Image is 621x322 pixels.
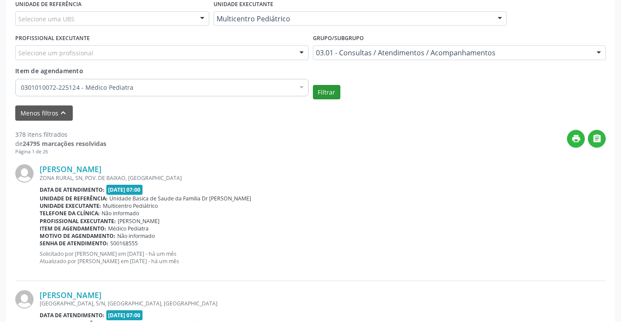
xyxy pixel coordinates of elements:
[40,240,109,247] b: Senha de atendimento:
[588,130,606,148] button: 
[18,14,75,24] span: Selecione uma UBS
[571,134,581,143] i: print
[592,134,602,143] i: 
[106,310,143,320] span: [DATE] 07:00
[109,195,251,202] span: Unidade Basica de Saude da Familia Dr [PERSON_NAME]
[108,225,149,232] span: Médico Pediatra
[40,164,102,174] a: [PERSON_NAME]
[40,217,116,225] b: Profissional executante:
[567,130,585,148] button: print
[217,14,489,23] span: Multicentro Pediátrico
[313,32,364,45] label: Grupo/Subgrupo
[40,210,100,217] b: Telefone da clínica:
[313,85,340,100] button: Filtrar
[58,108,68,118] i: keyboard_arrow_up
[15,139,106,148] div: de
[106,185,143,195] span: [DATE] 07:00
[40,225,106,232] b: Item de agendamento:
[40,202,101,210] b: Unidade executante:
[15,164,34,183] img: img
[21,83,294,92] span: 0301010072-225124 - Médico Pediatra
[118,217,159,225] span: [PERSON_NAME]
[110,240,138,247] span: S00168555
[40,195,108,202] b: Unidade de referência:
[40,250,606,265] p: Solicitado por [PERSON_NAME] em [DATE] - há um mês Atualizado por [PERSON_NAME] em [DATE] - há um...
[15,148,106,156] div: Página 1 de 26
[40,174,606,182] div: ZONA RURAL, SN, POV. DE BAIXAO, [GEOGRAPHIC_DATA]
[103,202,158,210] span: Multicentro Pediátrico
[102,210,139,217] span: Não informado
[40,232,115,240] b: Motivo de agendamento:
[18,48,93,58] span: Selecione um profissional
[117,232,155,240] span: Não informado
[40,312,105,319] b: Data de atendimento:
[23,139,106,148] strong: 24795 marcações resolvidas
[40,186,105,193] b: Data de atendimento:
[40,300,606,307] div: [GEOGRAPHIC_DATA], S/N, [GEOGRAPHIC_DATA], [GEOGRAPHIC_DATA]
[40,290,102,300] a: [PERSON_NAME]
[15,32,90,45] label: PROFISSIONAL EXECUTANTE
[15,67,83,75] span: Item de agendamento
[316,48,588,57] span: 03.01 - Consultas / Atendimentos / Acompanhamentos
[15,105,73,121] button: Menos filtroskeyboard_arrow_up
[15,130,106,139] div: 378 itens filtrados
